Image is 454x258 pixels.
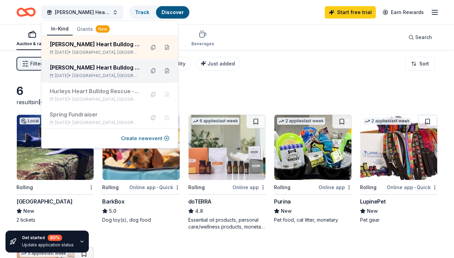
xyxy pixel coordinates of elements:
[191,41,214,47] div: Beverages
[360,114,438,223] a: Image for LupinePet2 applieslast weekRollingOnline app•QuickLupinePetNewPet gear
[121,134,169,143] button: Create newevent
[360,183,377,192] div: Rolling
[157,185,158,190] span: •
[72,97,140,102] span: [GEOGRAPHIC_DATA], [GEOGRAPHIC_DATA]
[274,114,351,223] a: Image for Purina2 applieslast weekRollingOnline appPurinaNewPet food, cat litter, monetary
[50,50,140,55] div: [DATE] •
[319,183,352,192] div: Online app
[232,183,266,192] div: Online app
[274,183,290,192] div: Rolling
[48,235,62,241] div: 80 %
[109,207,116,215] span: 5.0
[188,114,266,230] a: Image for doTERRA6 applieslast weekRollingOnline appdoTERRA4.8Essential oil products, personal ca...
[22,235,74,241] div: Get started
[281,207,292,215] span: New
[387,183,438,192] div: Online app Quick
[274,217,351,223] div: Pet food, cat litter, monetary
[50,40,140,48] div: [PERSON_NAME] Heart Bulldog Rescue Fall fundraiser
[419,60,429,68] span: Sort
[38,99,158,106] span: [GEOGRAPHIC_DATA], [GEOGRAPHIC_DATA]
[129,183,180,192] div: Online app Quick
[102,197,124,206] div: BarkBox
[72,120,140,125] span: [GEOGRAPHIC_DATA], [GEOGRAPHIC_DATA]
[102,183,119,192] div: Rolling
[41,5,123,19] button: [PERSON_NAME] Heart Bulldog Rescue Fall fundraiser
[135,9,149,15] a: Track
[188,197,212,206] div: doTERRA
[16,57,48,71] button: Filter3
[360,217,438,223] div: Pet gear
[16,27,48,50] button: Auction & raffle
[415,33,432,41] span: Search
[50,120,140,125] div: [DATE] •
[277,118,325,125] div: 2 applies last week
[191,27,214,50] button: Beverages
[16,114,94,223] a: Image for Long Island AquariumLocalRolling[GEOGRAPHIC_DATA]New2 tickets
[50,73,140,78] div: [DATE] •
[20,118,40,124] div: Local
[102,217,180,223] div: Dog toy(s), dog food
[23,207,34,215] span: New
[16,98,180,106] div: results
[363,118,411,125] div: 2 applies last week
[16,197,72,206] div: [GEOGRAPHIC_DATA]
[367,207,378,215] span: New
[360,197,386,206] div: LupinePet
[196,57,240,71] button: Just added
[102,114,180,223] a: Image for BarkBoxTop rated14 applieslast weekRollingOnline app•QuickBarkBox5.0Dog toy(s), dog food
[22,242,74,248] div: Update application status
[379,6,428,19] a: Earn Rewards
[34,99,158,106] span: in
[50,87,140,95] div: Hurleys Heart Bulldog Rescue - Spring Fundraiser
[30,60,42,68] span: Filter
[274,197,291,206] div: Purina
[16,217,94,223] div: 2 tickets
[55,8,110,16] span: [PERSON_NAME] Heart Bulldog Rescue Fall fundraiser
[72,50,140,55] span: [GEOGRAPHIC_DATA], [GEOGRAPHIC_DATA]
[72,73,140,78] span: [GEOGRAPHIC_DATA], [GEOGRAPHIC_DATA]
[162,9,184,15] a: Discover
[188,183,205,192] div: Rolling
[325,6,376,19] a: Start free trial
[96,25,110,33] div: New
[403,30,438,44] button: Search
[50,63,140,72] div: [PERSON_NAME] Heart Bulldog Rescue Fall fundraiser
[17,115,94,180] img: Image for Long Island Aquarium
[360,115,437,180] img: Image for LupinePet
[195,207,203,215] span: 4.8
[50,97,140,102] div: [DATE] •
[73,23,114,35] button: Grants
[16,41,48,47] div: Auction & raffle
[191,118,239,125] div: 6 applies last week
[188,217,266,230] div: Essential oil products, personal care/wellness products, monetary donations
[189,115,265,180] img: Image for doTERRA
[47,23,73,36] button: In-Kind
[16,84,180,98] div: 6
[414,185,416,190] span: •
[129,5,190,19] button: TrackDiscover
[50,110,140,119] div: Spring Fundraiser
[16,4,36,20] a: Home
[207,61,235,66] span: Just added
[16,183,33,192] div: Rolling
[405,57,435,71] button: Sort
[274,115,351,180] img: Image for Purina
